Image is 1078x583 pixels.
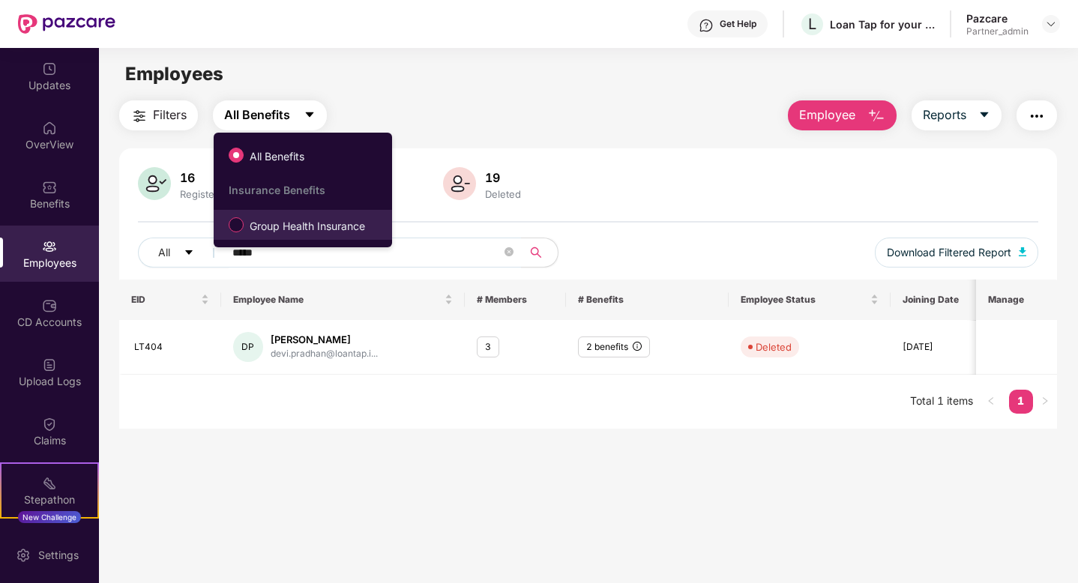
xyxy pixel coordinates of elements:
div: [DATE] [903,340,1001,354]
img: svg+xml;base64,PHN2ZyB4bWxucz0iaHR0cDovL3d3dy53My5vcmcvMjAwMC9zdmciIHhtbG5zOnhsaW5rPSJodHRwOi8vd3... [443,167,476,200]
span: Joining Date [903,294,990,306]
img: svg+xml;base64,PHN2ZyBpZD0iQ0RfQWNjb3VudHMiIGRhdGEtbmFtZT0iQ0QgQWNjb3VudHMiIHhtbG5zPSJodHRwOi8vd3... [42,298,57,313]
div: 2 benefits [578,336,650,358]
button: right [1033,390,1057,414]
div: LT404 [134,340,208,354]
div: New Challenge [18,511,81,523]
span: caret-down [978,109,990,122]
img: svg+xml;base64,PHN2ZyB4bWxucz0iaHR0cDovL3d3dy53My5vcmcvMjAwMC9zdmciIHdpZHRoPSIyNCIgaGVpZ2h0PSIyNC... [1028,107,1046,125]
img: svg+xml;base64,PHN2ZyB4bWxucz0iaHR0cDovL3d3dy53My5vcmcvMjAwMC9zdmciIHdpZHRoPSIyNCIgaGVpZ2h0PSIyNC... [130,107,148,125]
th: # Members [465,280,566,320]
span: Employee Status [741,294,868,306]
span: Employee Name [233,294,442,306]
div: Partner_admin [966,25,1029,37]
button: Employee [788,100,897,130]
img: svg+xml;base64,PHN2ZyBpZD0iQmVuZWZpdHMiIHhtbG5zPSJodHRwOi8vd3d3LnczLm9yZy8yMDAwL3N2ZyIgd2lkdGg9Ij... [42,180,57,195]
img: svg+xml;base64,PHN2ZyBpZD0iU2V0dGluZy0yMHgyMCIgeG1sbnM9Imh0dHA6Ly93d3cudzMub3JnLzIwMDAvc3ZnIiB3aW... [16,548,31,563]
li: Total 1 items [910,390,973,414]
img: svg+xml;base64,PHN2ZyBpZD0iVXBkYXRlZCIgeG1sbnM9Imh0dHA6Ly93d3cudzMub3JnLzIwMDAvc3ZnIiB3aWR0aD0iMj... [42,61,57,76]
button: Download Filtered Report [875,238,1038,268]
div: [PERSON_NAME] [271,333,378,347]
img: svg+xml;base64,PHN2ZyBpZD0iSG9tZSIgeG1sbnM9Imh0dHA6Ly93d3cudzMub3JnLzIwMDAvc3ZnIiB3aWR0aD0iMjAiIG... [42,121,57,136]
div: Stepathon [1,492,97,507]
div: Insurance Benefits [229,184,392,196]
span: Filters [153,106,187,124]
th: EID [119,280,220,320]
div: devi.pradhan@loantap.i... [271,347,378,361]
span: search [521,247,550,259]
th: Employee Status [729,280,891,320]
span: close-circle [505,247,514,256]
li: Previous Page [979,390,1003,414]
span: Download Filtered Report [887,244,1011,261]
button: left [979,390,1003,414]
span: left [987,396,996,405]
span: L [808,15,816,33]
span: Employee [799,106,855,124]
img: svg+xml;base64,PHN2ZyBpZD0iQ2xhaW0iIHhtbG5zPSJodHRwOi8vd3d3LnczLm9yZy8yMDAwL3N2ZyIgd2lkdGg9IjIwIi... [42,417,57,432]
th: Manage [975,280,1056,320]
span: close-circle [505,246,514,260]
img: svg+xml;base64,PHN2ZyB4bWxucz0iaHR0cDovL3d3dy53My5vcmcvMjAwMC9zdmciIHdpZHRoPSIyMSIgaGVpZ2h0PSIyMC... [42,476,57,491]
th: Employee Name [221,280,465,320]
div: Deleted [482,188,524,200]
li: 1 [1009,390,1033,414]
img: New Pazcare Logo [18,14,115,34]
span: caret-down [184,247,194,259]
img: svg+xml;base64,PHN2ZyB4bWxucz0iaHR0cDovL3d3dy53My5vcmcvMjAwMC9zdmciIHhtbG5zOnhsaW5rPSJodHRwOi8vd3... [867,107,885,125]
div: 16 [177,170,233,185]
span: Reports [923,106,966,124]
img: svg+xml;base64,PHN2ZyBpZD0iSGVscC0zMngzMiIgeG1sbnM9Imh0dHA6Ly93d3cudzMub3JnLzIwMDAvc3ZnIiB3aWR0aD... [699,18,714,33]
th: # Benefits [566,280,729,320]
span: right [1041,396,1050,405]
span: caret-down [304,109,316,122]
div: DP [233,332,263,362]
button: Filters [119,100,198,130]
div: Registered [177,188,233,200]
span: info-circle [633,342,642,351]
img: svg+xml;base64,PHN2ZyB4bWxucz0iaHR0cDovL3d3dy53My5vcmcvMjAwMC9zdmciIHhtbG5zOnhsaW5rPSJodHRwOi8vd3... [138,167,171,200]
span: Group Health Insurance [244,218,371,235]
span: All Benefits [224,106,290,124]
img: svg+xml;base64,PHN2ZyB4bWxucz0iaHR0cDovL3d3dy53My5vcmcvMjAwMC9zdmciIHhtbG5zOnhsaW5rPSJodHRwOi8vd3... [1019,247,1026,256]
img: svg+xml;base64,PHN2ZyBpZD0iRW1wbG95ZWVzIiB4bWxucz0iaHR0cDovL3d3dy53My5vcmcvMjAwMC9zdmciIHdpZHRoPS... [42,239,57,254]
img: svg+xml;base64,PHN2ZyBpZD0iRHJvcGRvd24tMzJ4MzIiIHhtbG5zPSJodHRwOi8vd3d3LnczLm9yZy8yMDAwL3N2ZyIgd2... [1045,18,1057,30]
div: Settings [34,548,83,563]
button: Allcaret-down [138,238,229,268]
span: Employees [125,63,223,85]
div: Get Help [720,18,756,30]
button: Reportscaret-down [912,100,1002,130]
button: All Benefitscaret-down [213,100,327,130]
div: Loan Tap for your Parents [830,17,935,31]
img: svg+xml;base64,PHN2ZyBpZD0iVXBsb2FkX0xvZ3MiIGRhdGEtbmFtZT0iVXBsb2FkIExvZ3MiIHhtbG5zPSJodHRwOi8vd3... [42,357,57,372]
div: 19 [482,170,524,185]
span: All Benefits [244,148,310,165]
div: 3 [477,336,499,358]
div: Deleted [756,339,792,354]
div: Pazcare [966,11,1029,25]
li: Next Page [1033,390,1057,414]
th: Joining Date [891,280,1013,320]
span: All [158,244,170,261]
button: search [521,238,558,268]
span: EID [131,294,197,306]
a: 1 [1009,390,1033,412]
